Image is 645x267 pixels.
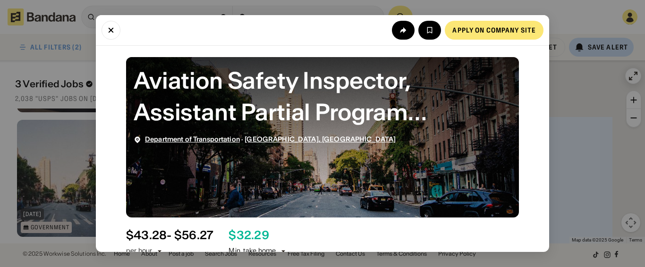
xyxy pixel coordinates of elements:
div: $ 32.29 [229,229,269,242]
div: per hour [126,246,152,256]
div: Aviation Safety Inspector, Assistant Partial Program Manager, UPS CMO, CESD25 [134,65,511,128]
span: [GEOGRAPHIC_DATA], [GEOGRAPHIC_DATA] [245,135,396,143]
div: · [145,135,396,143]
button: Close [102,21,120,40]
div: Min. take home [229,246,287,256]
div: $ 43.28 - $56.27 [126,229,213,242]
span: Department of Transportation [145,135,240,143]
div: Apply on company site [452,27,536,33]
